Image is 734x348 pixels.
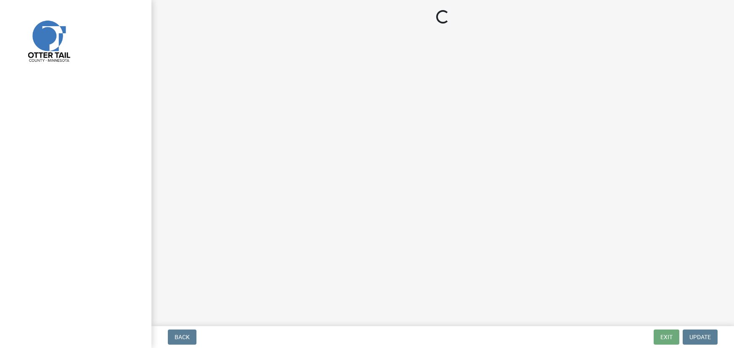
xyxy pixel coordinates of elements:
button: Back [168,330,196,345]
span: Update [689,334,711,340]
button: Update [683,330,718,345]
button: Exit [654,330,679,345]
img: Otter Tail County, Minnesota [17,9,80,72]
span: Back [175,334,190,340]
